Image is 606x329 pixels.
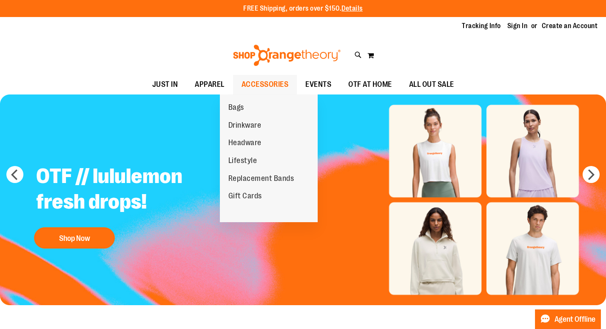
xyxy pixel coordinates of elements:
[228,192,262,202] span: Gift Cards
[228,138,262,149] span: Headware
[152,75,178,94] span: JUST IN
[195,75,225,94] span: APPAREL
[228,121,262,132] span: Drinkware
[228,156,257,167] span: Lifestyle
[348,75,392,94] span: OTF AT HOME
[555,315,595,323] span: Agent Offline
[34,227,115,249] button: Shop Now
[542,21,598,31] a: Create an Account
[232,45,342,66] img: Shop Orangetheory
[507,21,528,31] a: Sign In
[6,166,23,183] button: prev
[228,174,294,185] span: Replacement Bands
[30,157,241,223] h2: OTF // lululemon fresh drops!
[409,75,454,94] span: ALL OUT SALE
[583,166,600,183] button: next
[305,75,331,94] span: EVENTS
[462,21,501,31] a: Tracking Info
[341,5,363,12] a: Details
[228,103,244,114] span: Bags
[535,309,601,329] button: Agent Offline
[30,157,241,253] a: OTF // lululemon fresh drops! Shop Now
[243,4,363,14] p: FREE Shipping, orders over $150.
[242,75,289,94] span: ACCESSORIES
